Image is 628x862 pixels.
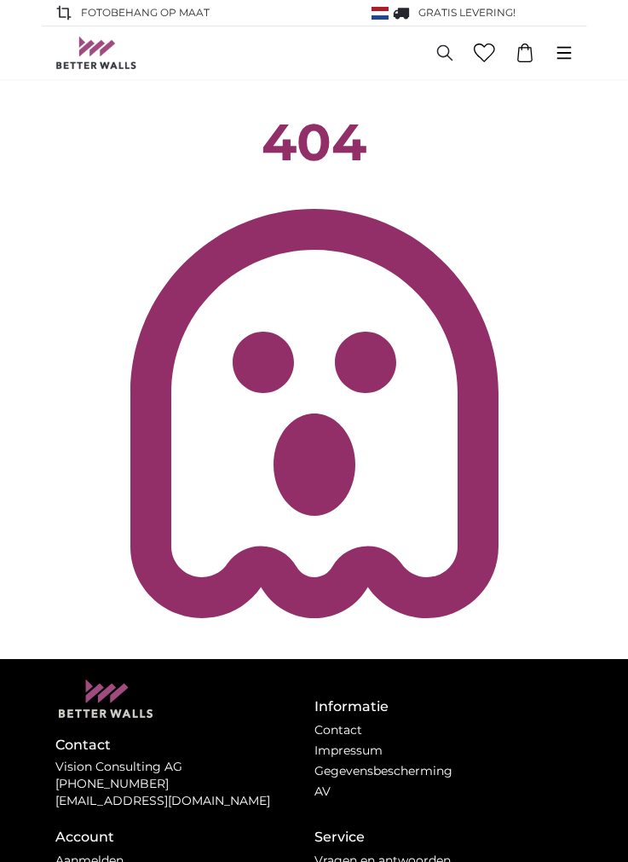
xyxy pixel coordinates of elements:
a: Contact [314,722,362,738]
span: FOTOBEHANG OP MAAT [81,5,210,20]
span: GRATIS levering! [418,6,516,19]
h4: Service [314,827,573,848]
p: Vision Consulting AG [PHONE_NUMBER] [EMAIL_ADDRESS][DOMAIN_NAME] [55,759,314,810]
a: Impressum [314,743,383,758]
h4: Contact [55,735,314,755]
img: Nederland [372,7,389,20]
img: Betterwalls [55,37,137,69]
a: AV [314,784,331,799]
h1: 404 [55,117,573,168]
a: Gegevensbescherming [314,763,452,778]
h4: Informatie [314,697,573,717]
h4: Account [55,827,314,848]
